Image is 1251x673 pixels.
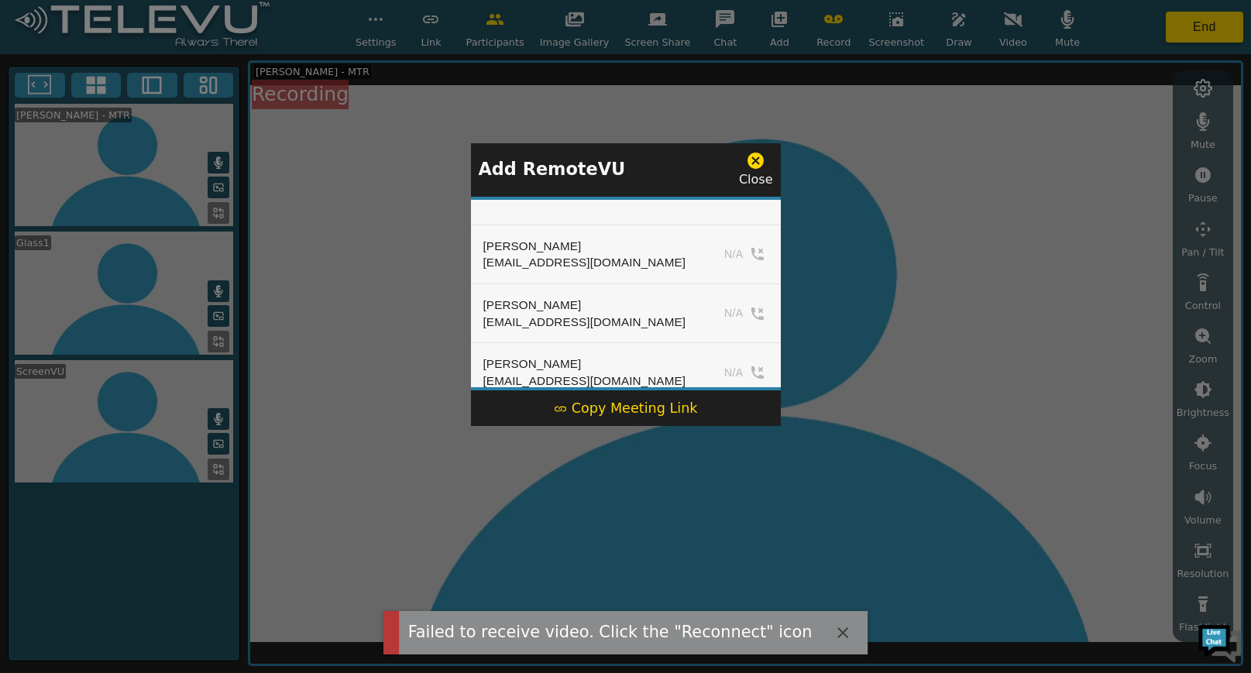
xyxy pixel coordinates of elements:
[479,156,626,183] p: Add RemoteVU
[1197,619,1243,665] img: Chat Widget
[483,238,686,255] div: [PERSON_NAME]
[81,81,260,101] div: Chat with us now
[739,151,773,189] div: Close
[483,355,686,373] div: [PERSON_NAME]
[408,620,813,644] div: Failed to receive video. Click the "Reconnect" icon
[26,72,65,111] img: d_736959983_company_1615157101543_736959983
[254,8,291,45] div: Minimize live chat window
[483,314,686,331] div: [EMAIL_ADDRESS][DOMAIN_NAME]
[8,423,295,477] textarea: Type your message and hit 'Enter'
[483,254,686,271] div: [EMAIL_ADDRESS][DOMAIN_NAME]
[483,297,686,314] div: [PERSON_NAME]
[554,398,698,418] div: Copy Meeting Link
[90,195,214,352] span: We're online!
[483,373,686,390] div: [EMAIL_ADDRESS][DOMAIN_NAME]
